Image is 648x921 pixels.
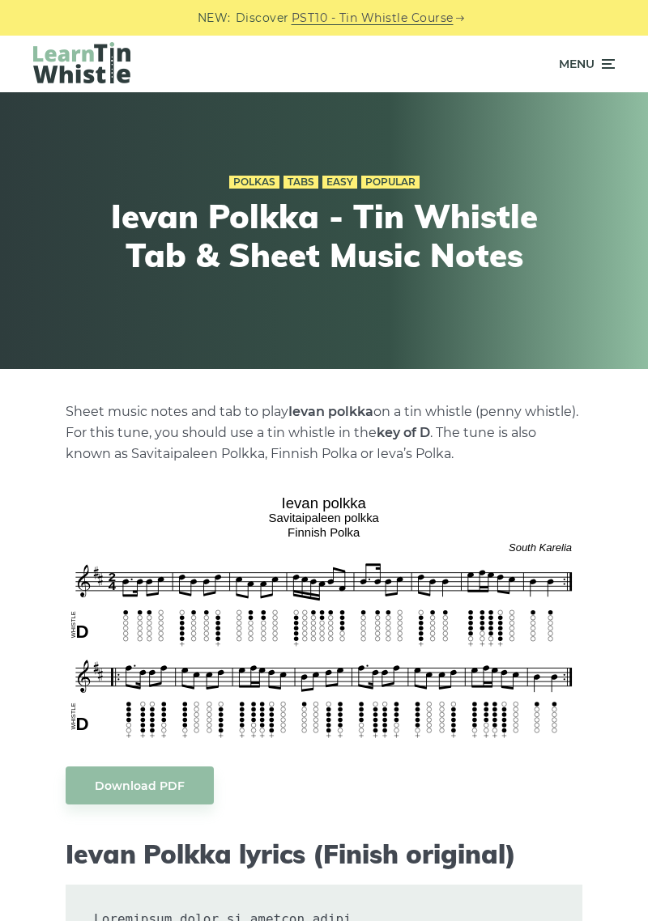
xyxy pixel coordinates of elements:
strong: Ievan polkka [288,404,373,419]
p: Sheet music notes and tab to play on a tin whistle (penny whistle). For this tune, you should use... [66,401,582,465]
a: Polkas [229,176,279,189]
a: Download PDF [66,766,214,804]
span: Menu [559,44,595,84]
h1: Ievan Polkka - Tin Whistle Tab & Sheet Music Notes [105,197,543,274]
a: Popular [361,176,420,189]
img: Ievan polkka Tin Whistle Tabs & Sheet Music [66,489,582,742]
a: Tabs [283,176,318,189]
img: LearnTinWhistle.com [33,42,130,83]
strong: key of D [377,425,430,440]
h2: Ievan Polkka lyrics (Finish original) [66,838,582,869]
a: Easy [322,176,357,189]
